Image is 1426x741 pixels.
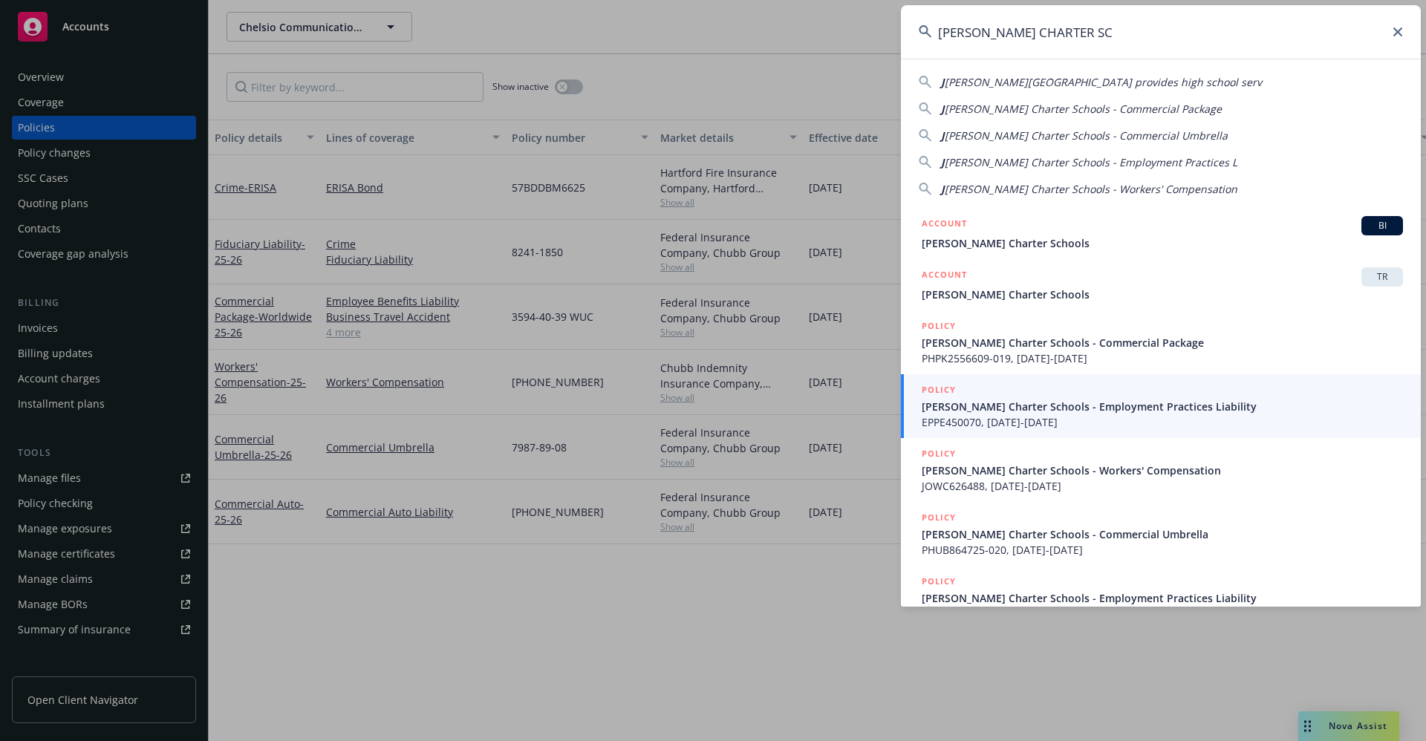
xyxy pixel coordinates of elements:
h5: POLICY [922,446,956,461]
h5: POLICY [922,382,956,397]
span: PHPK2570575-008, [DATE]-[DATE] [922,606,1403,621]
span: [PERSON_NAME] Charter Schools [922,287,1403,302]
span: [PERSON_NAME] Charter Schools - Employment Practices Liability [922,590,1403,606]
span: EPPE450070, [DATE]-[DATE] [922,414,1403,430]
a: POLICY[PERSON_NAME] Charter Schools - Workers' CompensationJOWC626488, [DATE]-[DATE] [901,438,1421,502]
span: [PERSON_NAME] Charter Schools - Employment Practices Liability [922,399,1403,414]
h5: ACCOUNT [922,216,967,234]
a: ACCOUNTBI[PERSON_NAME] Charter Schools [901,208,1421,259]
input: Search... [901,5,1421,59]
span: J [941,182,945,196]
a: POLICY[PERSON_NAME] Charter Schools - Commercial PackagePHPK2556609-019, [DATE]-[DATE] [901,310,1421,374]
span: BI [1367,219,1397,232]
span: J [941,128,945,143]
span: [PERSON_NAME] Charter Schools - Commercial Package [922,335,1403,350]
h5: POLICY [922,319,956,333]
span: [PERSON_NAME] Charter Schools - Workers' Compensation [922,463,1403,478]
span: [PERSON_NAME] Charter Schools - Workers' Compensation [945,182,1237,196]
a: ACCOUNTTR[PERSON_NAME] Charter Schools [901,259,1421,310]
span: TR [1367,270,1397,284]
h5: POLICY [922,510,956,525]
span: [PERSON_NAME] Charter Schools - Employment Practices L [945,155,1237,169]
span: PHUB864725-020, [DATE]-[DATE] [922,542,1403,558]
a: POLICY[PERSON_NAME] Charter Schools - Commercial UmbrellaPHUB864725-020, [DATE]-[DATE] [901,502,1421,566]
span: JOWC626488, [DATE]-[DATE] [922,478,1403,494]
span: J [941,75,945,89]
span: [PERSON_NAME][GEOGRAPHIC_DATA] provides high school serv [945,75,1262,89]
span: [PERSON_NAME] Charter Schools [922,235,1403,251]
span: [PERSON_NAME] Charter Schools - Commercial Umbrella [922,526,1403,542]
span: J [941,102,945,116]
span: [PERSON_NAME] Charter Schools - Commercial Umbrella [945,128,1228,143]
a: POLICY[PERSON_NAME] Charter Schools - Employment Practices LiabilityPHPK2570575-008, [DATE]-[DATE] [901,566,1421,630]
span: [PERSON_NAME] Charter Schools - Commercial Package [945,102,1222,116]
span: J [941,155,945,169]
h5: POLICY [922,574,956,589]
a: POLICY[PERSON_NAME] Charter Schools - Employment Practices LiabilityEPPE450070, [DATE]-[DATE] [901,374,1421,438]
span: PHPK2556609-019, [DATE]-[DATE] [922,350,1403,366]
h5: ACCOUNT [922,267,967,285]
